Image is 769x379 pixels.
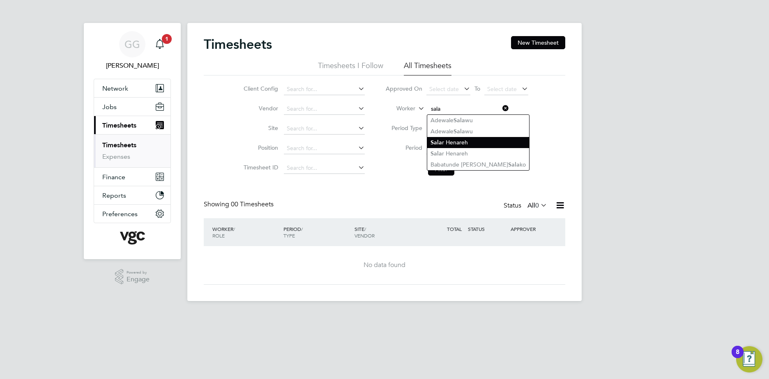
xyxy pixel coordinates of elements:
li: Timesheets I Follow [318,61,383,75]
label: Site [241,124,278,132]
span: Select date [487,85,517,93]
label: Timesheet ID [241,164,278,171]
span: 1 [162,34,172,44]
input: Search for... [284,162,365,174]
b: Sala [454,117,465,124]
span: / [233,226,235,232]
input: Search for... [284,103,365,115]
span: Timesheets [102,121,136,129]
a: Expenses [102,153,130,160]
b: Sala [431,139,442,146]
button: New Timesheet [511,36,565,49]
li: Babatunde [PERSON_NAME] ko [427,159,529,170]
span: / [301,226,303,232]
span: Jobs [102,103,117,111]
b: Sala [454,128,465,135]
input: Search for... [284,123,365,135]
a: Go to home page [94,231,171,244]
span: Select date [429,85,459,93]
button: Network [94,79,170,97]
button: Preferences [94,205,170,223]
input: Search for... [284,143,365,154]
label: Approved On [385,85,422,92]
a: Timesheets [102,141,136,149]
span: Reports [102,192,126,199]
button: Finance [94,168,170,186]
a: Powered byEngage [115,269,150,285]
span: 00 Timesheets [231,200,274,208]
label: Worker [378,105,415,113]
li: Adewale wu [427,126,529,137]
nav: Main navigation [84,23,181,259]
span: Powered by [127,269,150,276]
div: 8 [736,352,739,363]
button: Timesheets [94,116,170,134]
li: All Timesheets [404,61,451,75]
div: SITE [352,221,424,243]
span: TYPE [283,232,295,239]
button: Open Resource Center, 8 new notifications [736,346,762,372]
img: vgcgroup-logo-retina.png [120,231,145,244]
span: Finance [102,173,125,181]
div: Status [504,200,549,212]
span: VENDOR [355,232,375,239]
button: Reports [94,186,170,204]
li: Adewale wu [427,115,529,126]
div: STATUS [466,221,509,236]
div: No data found [212,261,557,269]
button: Jobs [94,98,170,116]
span: TOTAL [447,226,462,232]
b: Sala [431,150,442,157]
span: Gauri Gautam [94,61,171,71]
h2: Timesheets [204,36,272,53]
label: Client Config [241,85,278,92]
span: Engage [127,276,150,283]
div: APPROVER [509,221,551,236]
div: WORKER [210,221,281,243]
label: All [527,201,547,210]
span: 0 [535,201,539,210]
span: ROLE [212,232,225,239]
label: Period [385,144,422,151]
span: / [364,226,366,232]
label: Position [241,144,278,151]
label: Vendor [241,105,278,112]
span: To [472,83,483,94]
a: GG[PERSON_NAME] [94,31,171,71]
span: Network [102,84,128,92]
a: 1 [152,31,168,57]
span: GG [124,39,140,50]
input: Search for... [284,84,365,95]
div: Showing [204,200,275,209]
li: r Henareh [427,137,529,148]
b: Sala [508,161,520,168]
li: r Henareh [427,148,529,159]
div: PERIOD [281,221,352,243]
span: Preferences [102,210,138,218]
input: Search for... [428,103,509,115]
div: Timesheets [94,134,170,167]
label: Period Type [385,124,422,132]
